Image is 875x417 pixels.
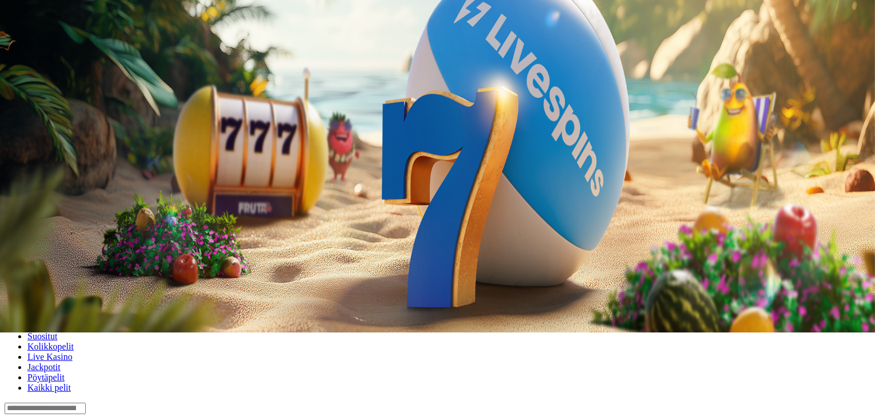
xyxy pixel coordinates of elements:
a: Jackpotit [27,362,61,372]
a: Pöytäpelit [27,372,65,382]
a: Kaikki pelit [27,383,71,392]
a: Kolikkopelit [27,342,74,351]
a: Live Kasino [27,352,73,362]
a: Suositut [27,331,57,341]
header: Lobby [5,312,870,414]
nav: Lobby [5,312,870,393]
input: Search [5,403,86,414]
